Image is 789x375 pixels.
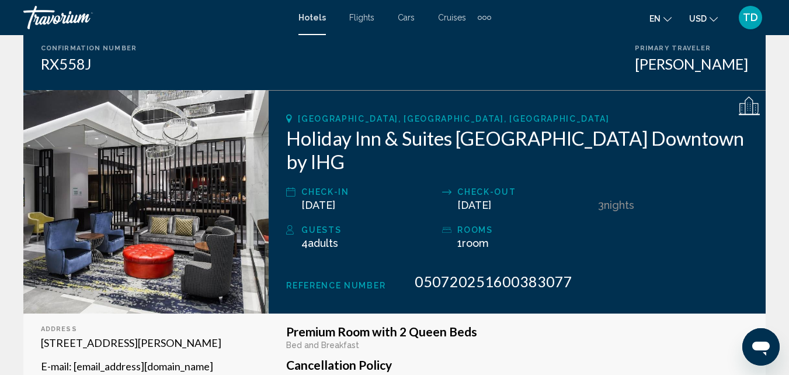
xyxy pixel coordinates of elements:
a: Cruises [438,13,466,22]
h3: Premium Room with 2 Queen Beds [286,325,748,338]
p: [STREET_ADDRESS][PERSON_NAME] [41,336,251,350]
span: TD [743,12,758,23]
button: Change currency [689,10,718,27]
div: RX558J [41,55,137,73]
iframe: Button to launch messaging window [742,328,780,366]
div: Guests [301,223,436,237]
h3: Cancellation Policy [286,359,748,371]
div: Primary Traveler [635,44,748,52]
span: Adults [308,237,338,249]
a: Flights [349,13,374,22]
button: Change language [649,10,672,27]
a: Cars [398,13,415,22]
div: Check-in [301,185,436,199]
span: Reference Number [286,281,385,290]
span: 4 [301,237,338,249]
h2: Holiday Inn & Suites [GEOGRAPHIC_DATA] Downtown by IHG [286,126,748,173]
span: E-mail [41,360,69,373]
span: 050720251600383077 [415,273,572,290]
span: : [EMAIL_ADDRESS][DOMAIN_NAME] [69,360,213,373]
span: Bed and Breakfast [286,340,359,350]
span: [DATE] [301,199,335,211]
div: rooms [457,223,592,237]
a: Travorium [23,6,287,29]
span: [GEOGRAPHIC_DATA], [GEOGRAPHIC_DATA], [GEOGRAPHIC_DATA] [298,114,609,123]
span: Room [462,237,489,249]
span: en [649,14,661,23]
span: 3 [598,199,604,211]
span: USD [689,14,707,23]
a: Hotels [298,13,326,22]
div: Check-out [457,185,592,199]
span: Nights [604,199,634,211]
span: 1 [457,237,489,249]
div: [PERSON_NAME] [635,55,748,73]
button: Extra navigation items [478,8,491,27]
span: [DATE] [457,199,491,211]
div: Address [41,325,251,333]
button: User Menu [735,5,766,30]
div: Confirmation Number [41,44,137,52]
